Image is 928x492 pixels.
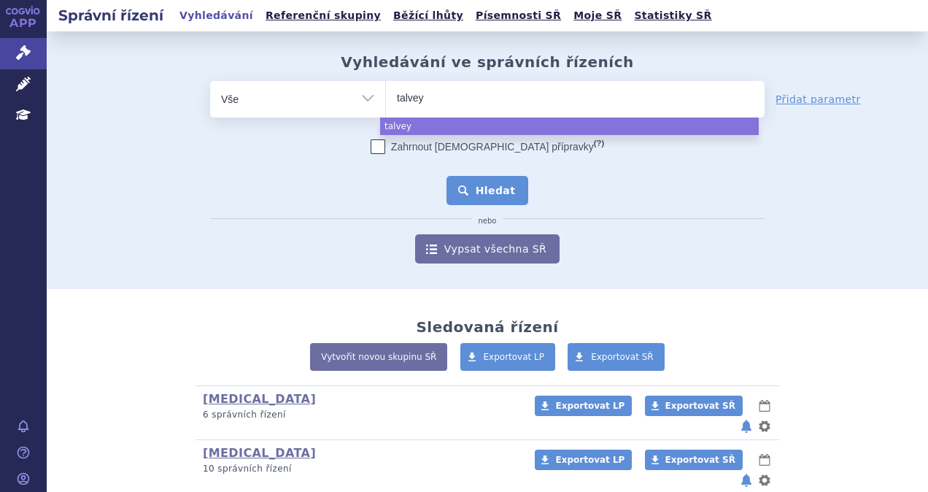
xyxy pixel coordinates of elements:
a: Exportovat LP [460,343,556,371]
button: notifikace [739,472,754,489]
a: Vyhledávání [175,6,258,26]
span: Exportovat LP [484,352,545,362]
span: Exportovat SŘ [591,352,654,362]
h2: Vyhledávání ve správních řízeních [341,53,634,71]
a: Referenční skupiny [261,6,385,26]
span: Exportovat LP [555,401,625,411]
a: Vypsat všechna SŘ [415,234,560,264]
label: Zahrnout [DEMOGRAPHIC_DATA] přípravky [371,139,604,154]
p: 10 správních řízení [203,463,516,475]
button: nastavení [757,418,772,435]
button: lhůty [757,451,772,469]
a: [MEDICAL_DATA] [203,446,316,460]
a: Běžící lhůty [389,6,468,26]
li: talvey [380,118,759,135]
h2: Správní řízení [47,5,175,26]
button: lhůty [757,397,772,415]
a: Moje SŘ [569,6,626,26]
button: notifikace [739,418,754,435]
a: Exportovat LP [535,396,632,416]
span: Exportovat SŘ [665,401,735,411]
a: Písemnosti SŘ [471,6,565,26]
a: Exportovat LP [535,450,632,470]
i: nebo [471,217,504,226]
abbr: (?) [594,139,604,148]
a: Statistiky SŘ [630,6,716,26]
span: Exportovat LP [555,455,625,465]
a: [MEDICAL_DATA] [203,392,316,406]
a: Exportovat SŘ [645,396,743,416]
span: Exportovat SŘ [665,455,735,465]
p: 6 správních řízení [203,409,516,421]
button: nastavení [757,472,772,489]
h2: Sledovaná řízení [416,318,558,336]
a: Exportovat SŘ [568,343,665,371]
a: Přidat parametr [776,92,861,107]
a: Exportovat SŘ [645,450,743,470]
button: Hledat [446,176,529,205]
a: Vytvořit novou skupinu SŘ [310,343,447,371]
